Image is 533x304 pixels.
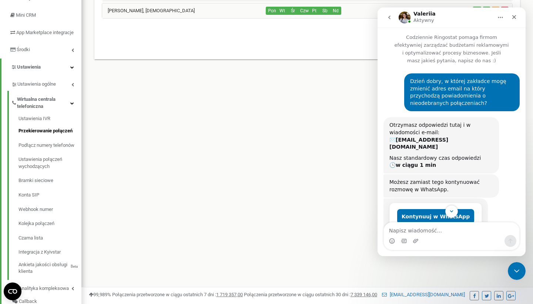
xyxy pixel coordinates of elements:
span: App Marketplace integracje [16,30,74,35]
span: Środki [17,47,30,52]
a: Bramki sieciowe [19,174,81,188]
span: 99,989% [89,292,111,297]
button: Czw [298,7,309,15]
a: [EMAIL_ADDRESS][DOMAIN_NAME] [382,292,465,297]
a: Czarna lista [19,231,81,245]
span: Wirtualna centrala telefoniczna [17,96,70,110]
button: Pt [309,7,320,15]
u: 1 719 357,00 [216,292,243,297]
button: Śr [287,7,298,15]
button: Nd [330,7,341,15]
a: Ustawienia IVR [19,115,81,124]
a: Ustawienia [1,59,81,76]
a: Podłącz numery telefonów [19,138,81,153]
iframe: Intercom live chat [378,7,526,256]
a: Integracja z Kyivstar [19,245,81,260]
button: Sb [319,7,331,15]
a: Webhook numer [19,202,81,217]
span: Połączenia przetworzone w ciągu ostatnich 7 dni : [112,292,243,297]
span: Połączenia przetworzone w ciągu ostatnich 30 dni : [244,292,377,297]
a: Wirtualna centrala telefoniczna [11,91,81,113]
a: Ustawienia ogólne [11,76,81,91]
a: [PERSON_NAME], [DEMOGRAPHIC_DATA] [102,8,195,13]
span: Mini CRM [16,12,36,18]
span: Ustawienia ogólne [17,81,56,88]
a: Analityka kompleksowa [11,280,81,295]
a: Ankieta jakości obsługi klientaBeta [19,260,81,275]
iframe: Intercom live chat [508,262,526,280]
span: Ustawienia [17,64,41,70]
a: Kolejka połączeń [19,217,81,231]
button: Wt [276,7,288,15]
button: Open CMP widget [4,282,21,300]
button: Pon [266,7,277,15]
a: Konta SIP [19,188,81,202]
u: 7 339 146,00 [351,292,377,297]
a: Przekierowanie połączeń [19,124,81,138]
span: Analityka kompleksowa [19,285,69,292]
a: Ustawienia połączeń wychodzących [19,152,81,174]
